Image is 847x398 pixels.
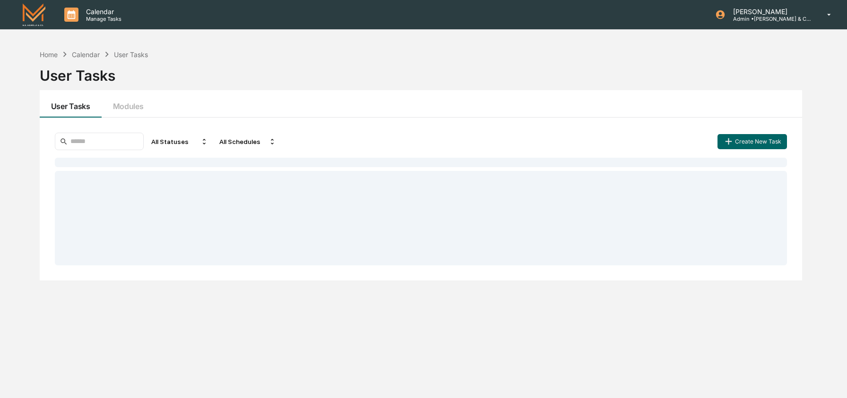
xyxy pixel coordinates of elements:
[23,3,45,25] img: logo
[147,134,212,149] div: All Statuses
[726,8,813,16] p: [PERSON_NAME]
[40,90,102,118] button: User Tasks
[78,8,126,16] p: Calendar
[78,16,126,22] p: Manage Tasks
[717,134,786,149] button: Create New Task
[726,16,813,22] p: Admin • [PERSON_NAME] & Co. - BD
[72,51,100,59] div: Calendar
[40,51,58,59] div: Home
[40,59,802,84] div: User Tasks
[114,51,148,59] div: User Tasks
[102,90,155,118] button: Modules
[216,134,280,149] div: All Schedules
